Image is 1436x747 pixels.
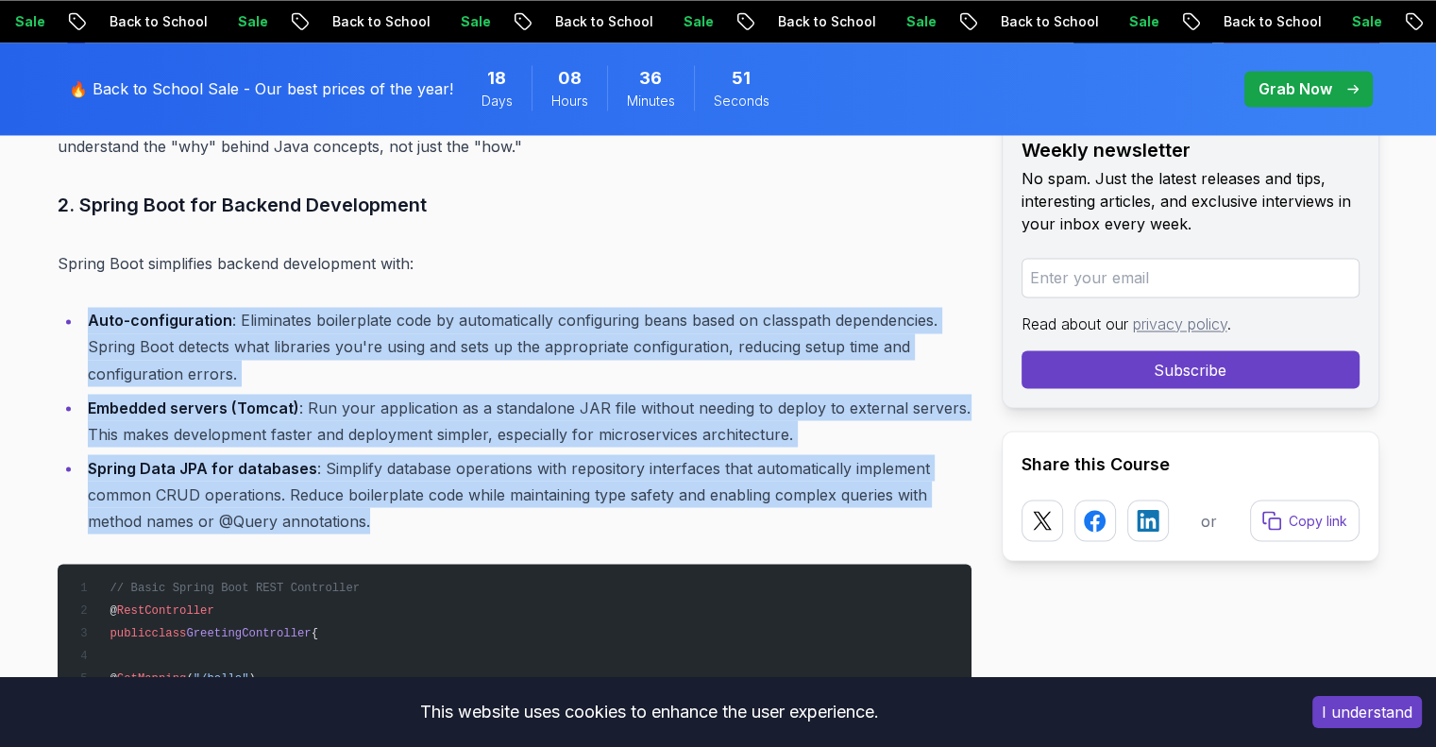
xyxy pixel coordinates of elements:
p: Back to School [317,12,446,31]
span: @ [110,603,116,617]
p: Sale [223,12,283,31]
p: or [1201,509,1217,532]
p: Sale [1337,12,1397,31]
a: privacy policy [1133,314,1227,333]
button: Subscribe [1022,350,1360,388]
span: @ [110,671,116,685]
p: Read about our . [1022,313,1360,335]
li: : Run your application as a standalone JAR file without needing to deploy to external servers. Th... [82,394,971,447]
p: Sale [891,12,952,31]
p: No spam. Just the latest releases and tips, interesting articles, and exclusive interviews in you... [1022,167,1360,235]
input: Enter your email [1022,258,1360,297]
strong: Auto-configuration [88,311,232,330]
p: Sale [1114,12,1174,31]
span: ) [249,671,256,685]
span: 36 Minutes [639,65,662,92]
p: Sale [668,12,729,31]
span: Minutes [627,92,675,110]
button: Copy link [1250,500,1360,541]
span: ( [186,671,193,685]
span: Days [481,92,513,110]
p: Back to School [986,12,1114,31]
li: : Simplify database operations with repository interfaces that automatically implement common CRU... [82,454,971,534]
button: Accept cookies [1312,696,1422,728]
span: GetMapping [117,671,187,685]
p: Back to School [1208,12,1337,31]
span: 8 Hours [558,65,582,92]
p: Sale [446,12,506,31]
p: Spring Boot simplifies backend development with: [58,250,971,277]
p: 🔥 Back to School Sale - Our best prices of the year! [69,77,453,100]
span: Seconds [714,92,769,110]
p: Back to School [763,12,891,31]
span: GreetingController [186,626,311,639]
p: Back to School [540,12,668,31]
strong: Spring Data JPA for databases [88,458,317,477]
div: This website uses cookies to enhance the user experience. [14,691,1284,733]
h3: 2. Spring Boot for Backend Development [58,190,971,220]
span: RestController [117,603,214,617]
span: Hours [551,92,588,110]
span: // Basic Spring Boot REST Controller [110,581,360,594]
h2: Share this Course [1022,450,1360,477]
span: public [110,626,151,639]
p: Back to School [94,12,223,31]
span: 51 Seconds [732,65,751,92]
strong: Embedded servers (Tomcat) [88,398,299,416]
span: "/hello" [194,671,249,685]
h2: Weekly newsletter [1022,137,1360,163]
p: Copy link [1289,511,1347,530]
span: { [312,626,318,639]
span: 18 Days [487,65,506,92]
span: class [152,626,187,639]
li: : Eliminates boilerplate code by automatically configuring beans based on classpath dependencies.... [82,307,971,386]
p: Grab Now [1259,77,1332,100]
